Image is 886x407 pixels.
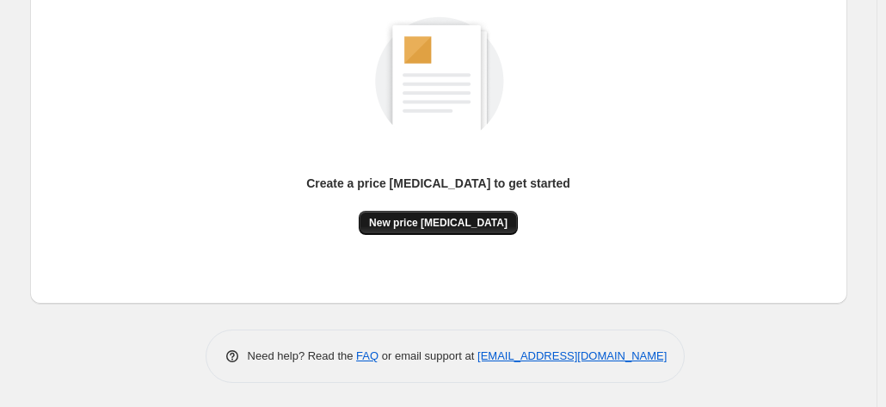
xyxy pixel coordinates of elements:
p: Create a price [MEDICAL_DATA] to get started [306,175,570,192]
a: [EMAIL_ADDRESS][DOMAIN_NAME] [477,349,667,362]
span: or email support at [378,349,477,362]
button: New price [MEDICAL_DATA] [359,211,518,235]
span: Need help? Read the [248,349,357,362]
a: FAQ [356,349,378,362]
span: New price [MEDICAL_DATA] [369,216,508,230]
